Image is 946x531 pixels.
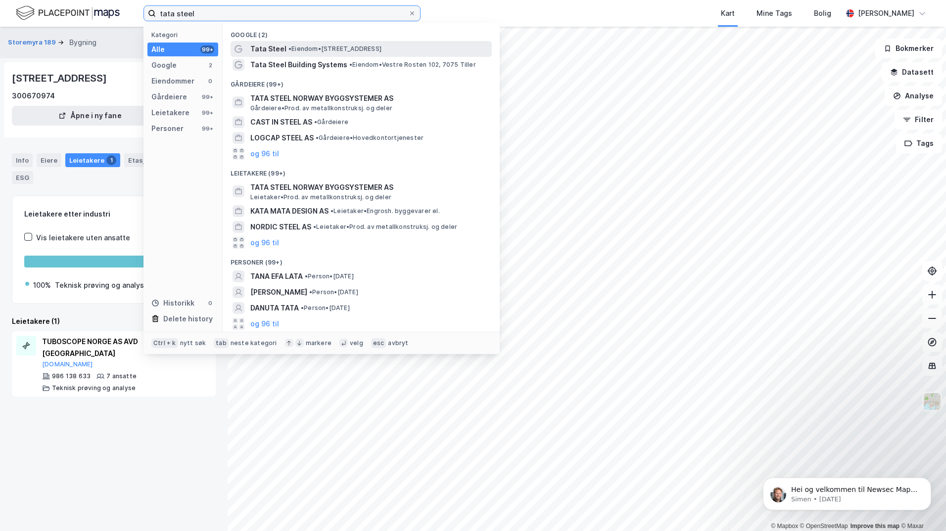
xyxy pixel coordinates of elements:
[882,62,942,82] button: Datasett
[200,109,214,117] div: 99+
[250,302,299,314] span: DANUTA TATA
[250,181,488,193] span: TATA STEEL NORWAY BYGGSYSTEMER AS
[371,338,386,348] div: esc
[33,279,51,291] div: 100%
[757,7,792,19] div: Mine Tags
[106,372,137,380] div: 7 ansatte
[309,288,358,296] span: Person • [DATE]
[331,207,333,215] span: •
[288,45,381,53] span: Eiendom • [STREET_ADDRESS]
[42,360,93,368] button: [DOMAIN_NAME]
[65,153,120,167] div: Leietakere
[163,313,213,325] div: Delete history
[250,286,307,298] span: [PERSON_NAME]
[388,339,408,347] div: avbryt
[156,6,408,21] input: Søk på adresse, matrikkel, gårdeiere, leietakere eller personer
[223,251,500,268] div: Personer (99+)
[250,132,314,144] span: LOGCAP STEEL AS
[151,338,178,348] div: Ctrl + k
[200,93,214,101] div: 99+
[214,338,229,348] div: tab
[895,110,942,130] button: Filter
[8,38,58,47] button: Storemyra 189
[12,315,216,327] div: Leietakere (1)
[128,156,189,165] div: Etasjer og enheter
[250,193,391,201] span: Leietaker • Prod. av metallkonstruksj. og deler
[151,91,187,103] div: Gårdeiere
[301,304,304,311] span: •
[250,205,329,217] span: KATA MATA DESIGN AS
[223,73,500,90] div: Gårdeiere (99+)
[200,45,214,53] div: 99+
[12,171,33,184] div: ESG
[306,339,331,347] div: markere
[721,7,735,19] div: Kart
[42,336,189,359] div: TUBOSCOPE NORGE AS AVD [GEOGRAPHIC_DATA]
[52,384,136,392] div: Teknisk prøving og analyse
[250,318,279,330] button: og 96 til
[200,125,214,133] div: 99+
[55,279,148,291] div: Teknisk prøving og analyse
[875,39,942,58] button: Bokmerker
[313,223,316,230] span: •
[349,61,476,69] span: Eiendom • Vestre Rosten 102, 7075 Tiller
[151,123,184,134] div: Personer
[316,134,424,142] span: Gårdeiere • Hovedkontortjenester
[288,45,291,52] span: •
[69,37,96,48] div: Bygning
[250,237,279,249] button: og 96 til
[250,92,488,104] span: TATA STEEL NORWAY BYGGSYSTEMER AS
[851,523,899,530] a: Improve this map
[206,299,214,307] div: 0
[12,106,168,126] button: Åpne i ny fane
[12,70,109,86] div: [STREET_ADDRESS]
[12,90,55,102] div: 300670974
[52,372,91,380] div: 986 138 633
[12,153,33,167] div: Info
[771,523,798,530] a: Mapbox
[314,118,348,126] span: Gårdeiere
[800,523,848,530] a: OpenStreetMap
[151,31,218,39] div: Kategori
[305,272,354,280] span: Person • [DATE]
[305,272,308,280] span: •
[309,288,312,296] span: •
[223,162,500,179] div: Leietakere (99+)
[151,59,177,71] div: Google
[223,23,500,41] div: Google (2)
[36,232,130,244] div: Vis leietakere uten ansatte
[301,304,350,312] span: Person • [DATE]
[331,207,440,215] span: Leietaker • Engrosh. byggevarer el.
[349,61,352,68] span: •
[206,77,214,85] div: 0
[923,392,942,411] img: Z
[314,118,317,126] span: •
[885,86,942,106] button: Analyse
[16,4,120,22] img: logo.f888ab2527a4732fd821a326f86c7f29.svg
[316,134,319,141] span: •
[250,59,347,71] span: Tata Steel Building Systems
[748,457,946,526] iframe: Intercom notifications message
[250,43,286,55] span: Tata Steel
[151,107,189,119] div: Leietakere
[24,208,203,220] div: Leietakere etter industri
[206,61,214,69] div: 2
[151,44,165,55] div: Alle
[231,339,277,347] div: neste kategori
[250,270,303,282] span: TANA EFA LATA
[37,153,61,167] div: Eiere
[250,148,279,160] button: og 96 til
[350,339,363,347] div: velg
[180,339,206,347] div: nytt søk
[151,75,194,87] div: Eiendommer
[250,221,311,233] span: NORDIC STEEL AS
[896,133,942,153] button: Tags
[250,116,312,128] span: CAST IN STEEL AS
[151,297,194,309] div: Historikk
[106,155,116,165] div: 1
[814,7,831,19] div: Bolig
